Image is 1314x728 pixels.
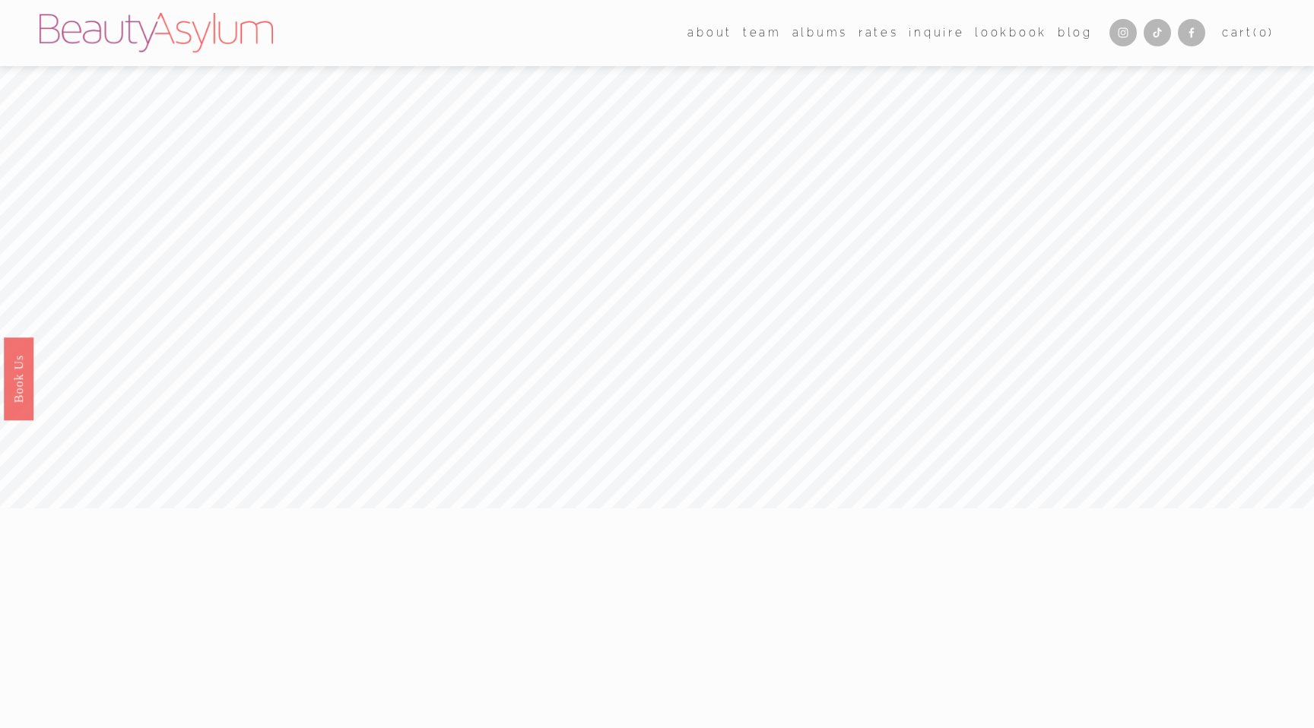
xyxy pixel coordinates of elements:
[1178,19,1205,46] a: Facebook
[1058,21,1093,44] a: Blog
[1109,19,1137,46] a: Instagram
[1253,26,1274,39] span: ( )
[4,337,33,420] a: Book Us
[687,23,732,43] span: about
[743,23,782,43] span: team
[1259,26,1269,39] span: 0
[909,21,964,44] a: Inquire
[792,21,848,44] a: albums
[743,21,782,44] a: folder dropdown
[687,21,732,44] a: folder dropdown
[975,21,1047,44] a: Lookbook
[40,13,273,52] img: Beauty Asylum | Bridal Hair &amp; Makeup Charlotte &amp; Atlanta
[859,21,899,44] a: Rates
[1222,23,1274,43] a: 0 items in cart
[1144,19,1171,46] a: TikTok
